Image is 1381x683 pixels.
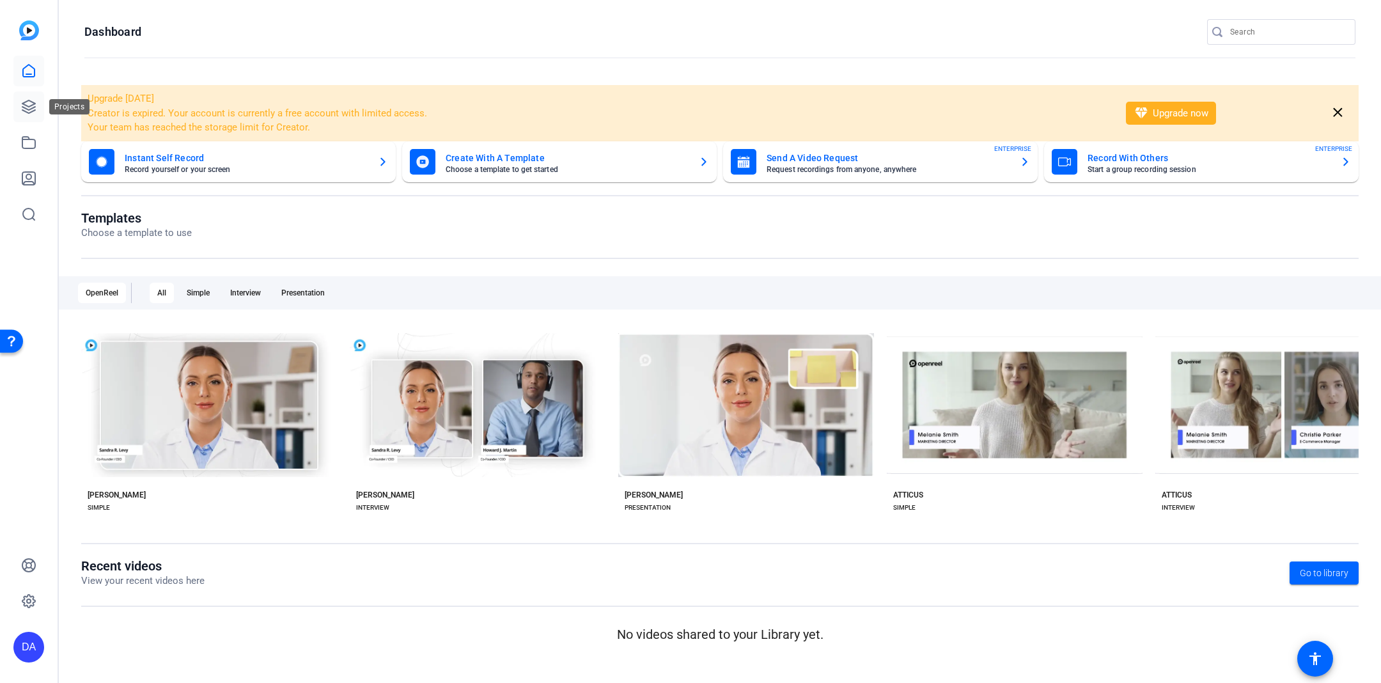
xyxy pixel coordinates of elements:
div: PRESENTATION [625,503,671,513]
div: SIMPLE [893,503,916,513]
button: Send A Video RequestRequest recordings from anyone, anywhereENTERPRISE [723,141,1038,182]
h1: Dashboard [84,24,141,40]
span: ENTERPRISE [994,144,1031,153]
h1: Templates [81,210,192,226]
a: Go to library [1290,561,1359,585]
div: Presentation [274,283,332,303]
span: ENTERPRISE [1315,144,1352,153]
div: SIMPLE [88,503,110,513]
div: [PERSON_NAME] [625,490,683,500]
div: INTERVIEW [356,503,389,513]
div: ATTICUS [893,490,923,500]
mat-icon: accessibility [1307,651,1323,666]
button: Record With OthersStart a group recording sessionENTERPRISE [1044,141,1359,182]
div: Projects [49,99,90,114]
p: No videos shared to your Library yet. [81,625,1359,644]
mat-card-subtitle: Record yourself or your screen [125,166,368,173]
mat-card-title: Record With Others [1088,150,1330,166]
button: Upgrade now [1126,102,1216,125]
button: Instant Self RecordRecord yourself or your screen [81,141,396,182]
div: Interview [222,283,269,303]
div: Simple [179,283,217,303]
button: Create With A TemplateChoose a template to get started [402,141,717,182]
p: View your recent videos here [81,574,205,588]
div: [PERSON_NAME] [88,490,146,500]
mat-card-subtitle: Start a group recording session [1088,166,1330,173]
input: Search [1230,24,1345,40]
span: Go to library [1300,567,1348,580]
mat-card-title: Instant Self Record [125,150,368,166]
h1: Recent videos [81,558,205,574]
div: All [150,283,174,303]
div: [PERSON_NAME] [356,490,414,500]
mat-icon: close [1330,105,1346,121]
li: Creator is expired. Your account is currently a free account with limited access. [88,106,1109,121]
span: Upgrade [DATE] [88,93,154,104]
mat-card-title: Send A Video Request [767,150,1010,166]
li: Your team has reached the storage limit for Creator. [88,120,1109,135]
img: blue-gradient.svg [19,20,39,40]
p: Choose a template to use [81,226,192,240]
mat-icon: diamond [1134,106,1149,121]
div: INTERVIEW [1162,503,1195,513]
mat-card-title: Create With A Template [446,150,689,166]
div: DA [13,632,44,663]
mat-card-subtitle: Choose a template to get started [446,166,689,173]
div: ATTICUS [1162,490,1192,500]
mat-card-subtitle: Request recordings from anyone, anywhere [767,166,1010,173]
div: OpenReel [78,283,126,303]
